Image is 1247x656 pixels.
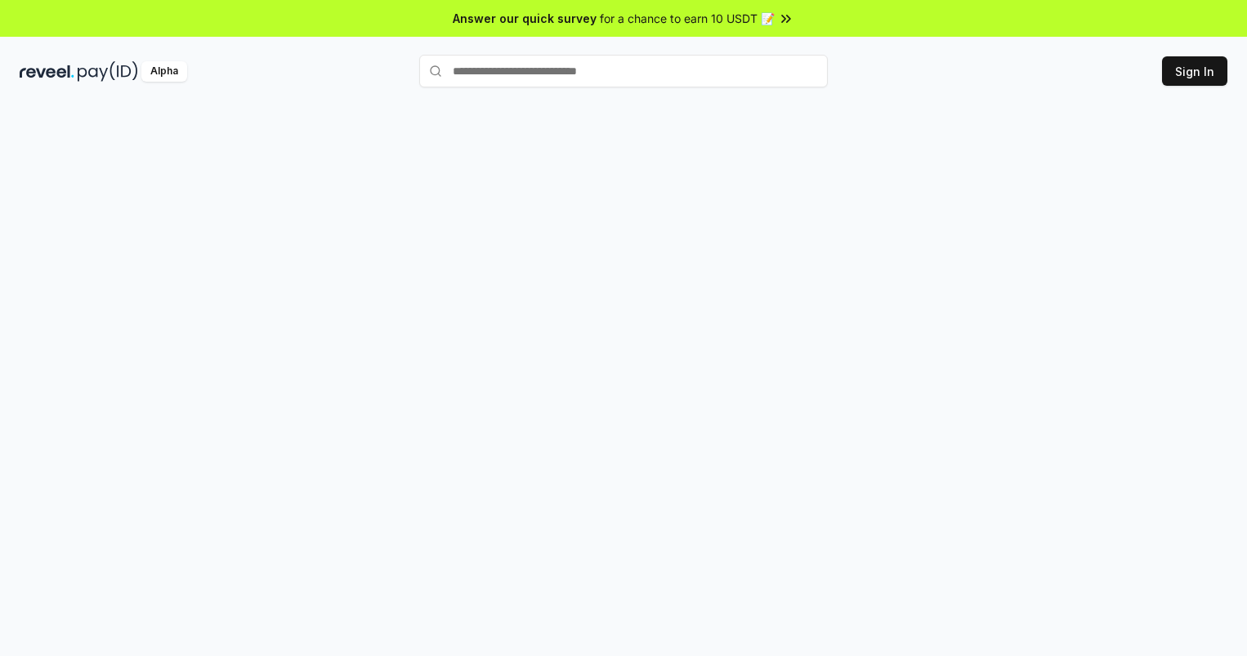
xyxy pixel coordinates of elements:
img: pay_id [78,61,138,82]
div: Alpha [141,61,187,82]
span: for a chance to earn 10 USDT 📝 [600,10,775,27]
span: Answer our quick survey [453,10,597,27]
button: Sign In [1162,56,1227,86]
img: reveel_dark [20,61,74,82]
